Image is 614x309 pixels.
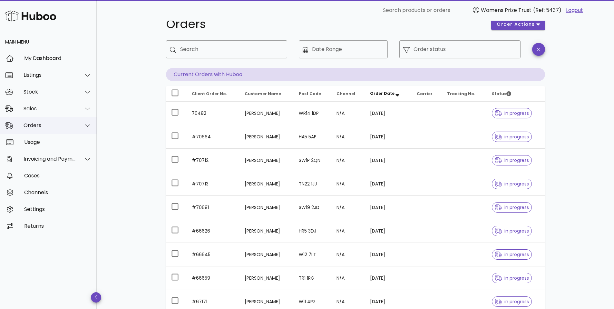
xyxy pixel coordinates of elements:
span: Customer Name [245,91,281,96]
td: #70664 [187,125,239,149]
td: WR14 1DP [294,102,331,125]
td: [DATE] [365,219,412,243]
span: Client Order No. [192,91,227,96]
button: order actions [491,18,545,30]
div: Listings [24,72,76,78]
span: Post Code [299,91,321,96]
span: in progress [495,299,529,304]
span: Status [492,91,511,96]
td: [DATE] [365,243,412,266]
div: Invoicing and Payments [24,156,76,162]
td: 70482 [187,102,239,125]
td: N/A [331,266,365,290]
td: N/A [331,172,365,196]
td: [DATE] [365,172,412,196]
span: Carrier [417,91,433,96]
span: in progress [495,135,529,139]
td: [PERSON_NAME] [239,149,294,172]
div: Settings [24,206,92,212]
td: SW1P 2QN [294,149,331,172]
a: Logout [566,6,583,14]
td: SW19 2JD [294,196,331,219]
td: [PERSON_NAME] [239,219,294,243]
td: HA5 5AF [294,125,331,149]
th: Channel [331,86,365,102]
td: [PERSON_NAME] [239,172,294,196]
div: Cases [24,173,92,179]
span: Order Date [370,91,395,96]
td: #66645 [187,243,239,266]
span: Womens Prize Trust [481,6,531,14]
td: [PERSON_NAME] [239,266,294,290]
div: Usage [24,139,92,145]
div: My Dashboard [24,55,92,61]
td: [DATE] [365,149,412,172]
td: [DATE] [365,125,412,149]
th: Customer Name [239,86,294,102]
span: (Ref: 5437) [533,6,561,14]
td: N/A [331,196,365,219]
span: in progress [495,276,529,280]
td: #66626 [187,219,239,243]
th: Tracking No. [442,86,487,102]
p: Current Orders with Huboo [166,68,545,81]
td: N/A [331,243,365,266]
td: [PERSON_NAME] [239,102,294,125]
td: [DATE] [365,196,412,219]
td: HR5 3DJ [294,219,331,243]
td: #70712 [187,149,239,172]
td: [DATE] [365,102,412,125]
td: N/A [331,102,365,125]
div: Orders [24,122,76,128]
span: Tracking No. [447,91,475,96]
span: in progress [495,158,529,163]
td: TR1 1RG [294,266,331,290]
th: Status [487,86,545,102]
td: [PERSON_NAME] [239,196,294,219]
th: Post Code [294,86,331,102]
td: [PERSON_NAME] [239,243,294,266]
h1: Orders [166,18,484,30]
div: Channels [24,189,92,195]
td: N/A [331,219,365,243]
div: Sales [24,105,76,112]
span: order actions [496,21,535,28]
td: #70691 [187,196,239,219]
td: [DATE] [365,266,412,290]
th: Client Order No. [187,86,239,102]
span: in progress [495,182,529,186]
span: in progress [495,111,529,115]
span: in progress [495,252,529,257]
td: #70713 [187,172,239,196]
span: in progress [495,229,529,233]
div: Stock [24,89,76,95]
div: Returns [24,223,92,229]
td: N/A [331,125,365,149]
img: Huboo Logo [5,9,56,23]
td: TN22 1JJ [294,172,331,196]
th: Order Date: Sorted descending. Activate to remove sorting. [365,86,412,102]
td: W12 7LT [294,243,331,266]
span: in progress [495,205,529,210]
td: N/A [331,149,365,172]
td: [PERSON_NAME] [239,125,294,149]
th: Carrier [412,86,442,102]
span: Channel [336,91,355,96]
td: #66659 [187,266,239,290]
